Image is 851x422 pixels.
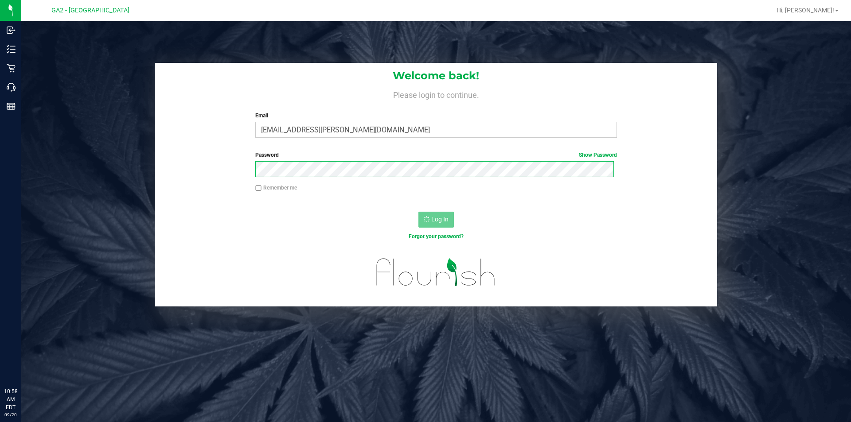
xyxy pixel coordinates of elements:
p: 09/20 [4,411,17,418]
span: Password [255,152,279,158]
span: Hi, [PERSON_NAME]! [777,7,834,14]
span: Log In [431,216,449,223]
span: GA2 - [GEOGRAPHIC_DATA] [51,7,129,14]
h4: Please login to continue. [155,89,717,99]
button: Log In [418,212,454,228]
a: Forgot your password? [409,233,464,240]
label: Email [255,112,617,120]
img: flourish_logo.svg [366,250,506,295]
p: 10:58 AM EDT [4,387,17,411]
label: Remember me [255,184,297,192]
a: Show Password [579,152,617,158]
inline-svg: Inventory [7,45,16,54]
inline-svg: Inbound [7,26,16,35]
h1: Welcome back! [155,70,717,81]
inline-svg: Retail [7,64,16,73]
inline-svg: Call Center [7,83,16,92]
input: Remember me [255,185,262,191]
inline-svg: Reports [7,102,16,111]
